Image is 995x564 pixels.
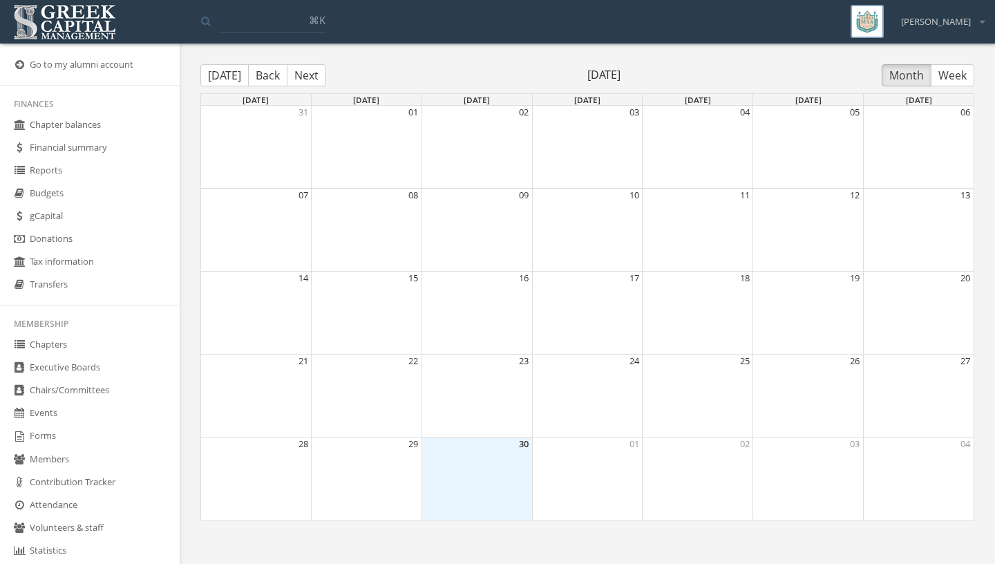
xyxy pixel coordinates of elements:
[850,189,860,202] button: 12
[200,64,249,86] button: [DATE]
[298,106,308,119] button: 31
[931,64,974,86] button: Week
[795,94,822,105] span: [DATE]
[629,272,639,285] button: 17
[464,94,490,105] span: [DATE]
[519,272,529,285] button: 16
[960,189,970,202] button: 13
[519,106,529,119] button: 02
[629,106,639,119] button: 03
[906,94,932,105] span: [DATE]
[353,94,379,105] span: [DATE]
[882,64,931,86] button: Month
[740,189,750,202] button: 11
[326,67,882,83] span: [DATE]
[408,106,418,119] button: 01
[519,189,529,202] button: 09
[298,272,308,285] button: 14
[408,272,418,285] button: 15
[960,438,970,451] button: 04
[287,64,326,86] button: Next
[243,94,269,105] span: [DATE]
[298,189,308,202] button: 07
[740,272,750,285] button: 18
[629,355,639,368] button: 24
[740,438,750,451] button: 02
[850,438,860,451] button: 03
[960,106,970,119] button: 06
[248,64,287,86] button: Back
[408,355,418,368] button: 22
[298,438,308,451] button: 28
[408,189,418,202] button: 08
[850,355,860,368] button: 26
[960,272,970,285] button: 20
[629,189,639,202] button: 10
[298,355,308,368] button: 21
[740,106,750,119] button: 04
[408,438,418,451] button: 29
[901,15,971,28] span: [PERSON_NAME]
[892,5,985,28] div: [PERSON_NAME]
[740,355,750,368] button: 25
[309,13,325,27] span: ⌘K
[850,272,860,285] button: 19
[850,106,860,119] button: 05
[519,355,529,368] button: 23
[200,93,974,521] div: Month View
[574,94,600,105] span: [DATE]
[685,94,711,105] span: [DATE]
[960,355,970,368] button: 27
[519,438,529,451] button: 30
[629,438,639,451] button: 01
